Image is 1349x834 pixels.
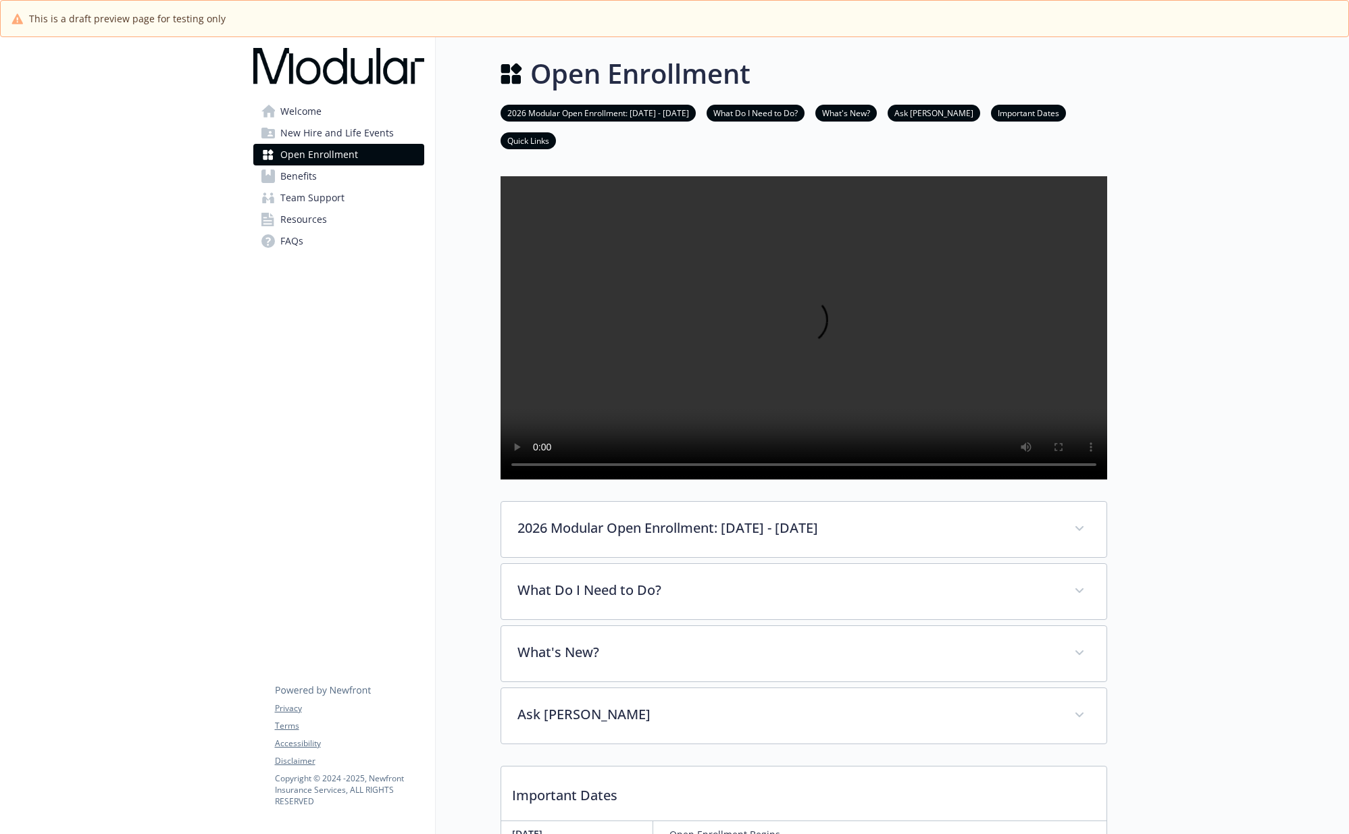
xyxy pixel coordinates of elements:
[280,144,358,165] span: Open Enrollment
[253,144,424,165] a: Open Enrollment
[275,720,424,732] a: Terms
[253,230,424,252] a: FAQs
[280,165,317,187] span: Benefits
[280,122,394,144] span: New Hire and Life Events
[517,580,1058,600] p: What Do I Need to Do?
[530,53,750,94] h1: Open Enrollment
[253,165,424,187] a: Benefits
[280,187,345,209] span: Team Support
[707,106,805,119] a: What Do I Need to Do?
[275,755,424,767] a: Disclaimer
[517,642,1058,662] p: What's New?
[501,626,1106,681] div: What's New?
[275,702,424,714] a: Privacy
[815,106,877,119] a: What's New?
[501,688,1106,744] div: Ask [PERSON_NAME]
[275,773,424,807] p: Copyright © 2024 - 2025 , Newfront Insurance Services, ALL RIGHTS RESERVED
[517,518,1058,538] p: 2026 Modular Open Enrollment: [DATE] - [DATE]
[280,209,327,230] span: Resources
[29,11,226,26] span: This is a draft preview page for testing only
[888,106,980,119] a: Ask [PERSON_NAME]
[991,106,1066,119] a: Important Dates
[517,704,1058,725] p: Ask [PERSON_NAME]
[501,502,1106,557] div: 2026 Modular Open Enrollment: [DATE] - [DATE]
[280,101,322,122] span: Welcome
[253,101,424,122] a: Welcome
[501,134,556,147] a: Quick Links
[253,187,424,209] a: Team Support
[280,230,303,252] span: FAQs
[501,564,1106,619] div: What Do I Need to Do?
[501,766,1106,816] p: Important Dates
[253,122,424,144] a: New Hire and Life Events
[253,209,424,230] a: Resources
[501,106,696,119] a: 2026 Modular Open Enrollment: [DATE] - [DATE]
[275,737,424,750] a: Accessibility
